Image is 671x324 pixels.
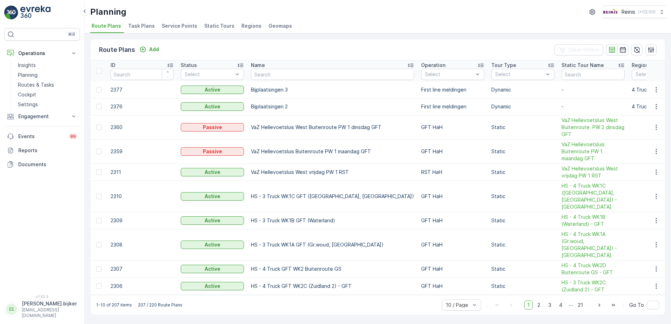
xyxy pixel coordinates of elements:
button: Active [181,216,244,225]
button: Clear Filters [554,44,603,55]
p: ( +02:00 ) [638,9,656,15]
p: 2311 [111,169,174,176]
p: Tour Type [491,62,516,69]
p: VaZ Hellevoetsluis West Buitenroute PW 1 dinsdag GFT [251,124,414,131]
div: Toggle Row Selected [96,149,102,154]
p: Documents [18,161,77,168]
button: Active [181,241,244,249]
p: First line meldingen [421,86,484,93]
p: GFT HaH [421,241,484,248]
span: VaZ Hellevoetsluis Buitenroute PW 1 maandag GFT [562,141,625,162]
p: - [562,103,625,110]
span: HS - 4 Truck WK2D Buitenroute GS - GFT [562,262,625,276]
p: Static [491,241,554,248]
p: 2360 [111,124,174,131]
p: Insights [18,62,36,69]
a: VaZ Hellevoetsluis West Buitenroute PW 2 dinsdag GFT [562,117,625,138]
p: GFT HaH [421,283,484,290]
button: Operations [4,46,80,60]
div: Toggle Row Selected [96,266,102,272]
a: Planning [15,70,80,80]
p: GFT HaH [421,265,484,272]
p: Active [205,217,220,224]
button: Active [181,265,244,273]
a: VaZ Hellevoetsluis West vrijdag PW 1 RST [562,165,625,179]
img: Reinis-Logo-Vrijstaand_Tekengebied-1-copy2_aBO4n7j.png [602,8,619,16]
img: logo [4,6,18,20]
p: 2309 [111,217,174,224]
p: Select [495,71,544,78]
p: HS - 3 Truck WK1C GFT ([GEOGRAPHIC_DATA], [GEOGRAPHIC_DATA]) [251,193,414,200]
p: Active [205,283,220,290]
p: Planning [90,6,126,18]
p: GFT HaH [421,217,484,224]
span: Service Points [162,22,197,29]
a: HS - 4 Truck WK1A (Gr.woud, Maaswijk Oost) - GFT [562,231,625,259]
span: HS - 4 Truck WK1C ([GEOGRAPHIC_DATA], [GEOGRAPHIC_DATA]) - [GEOGRAPHIC_DATA] [562,182,625,210]
p: Static [491,193,554,200]
button: Active [181,168,244,176]
p: Passive [203,124,222,131]
div: Toggle Row Selected [96,218,102,223]
p: 2308 [111,241,174,248]
span: Static Tours [204,22,234,29]
button: Active [181,102,244,111]
a: HS - 4 Truck WK1C (Maaswijk West, Waterland) - GFT [562,182,625,210]
p: Engagement [18,113,66,120]
p: Status [181,62,197,69]
p: Add [149,46,159,53]
p: Events [18,133,65,140]
p: Select [185,71,233,78]
p: ... [569,301,573,310]
p: ID [111,62,115,69]
p: ⌘B [68,32,75,37]
a: Cockpit [15,90,80,100]
p: HS - 3 Truck WK1A GFT (Gr.woud, [GEOGRAPHIC_DATA]) [251,241,414,248]
p: Dynamic [491,103,554,110]
span: Route Plans [92,22,121,29]
a: Events99 [4,129,80,143]
p: Static [491,283,554,290]
a: HS - 3 Truck WK2C (Zuidland 2) - GFT [562,279,625,293]
a: Insights [15,60,80,70]
p: 2376 [111,103,174,110]
p: 99 [70,134,76,139]
p: Bijplaatsingen 3 [251,86,414,93]
button: EE[PERSON_NAME].bijker[EMAIL_ADDRESS][DOMAIN_NAME] [4,300,80,318]
p: GFT HaH [421,124,484,131]
p: Static [491,217,554,224]
p: - [562,86,625,93]
div: Toggle Row Selected [96,283,102,289]
a: Routes & Tasks [15,80,80,90]
button: Active [181,192,244,201]
a: HS - 4 Truck WK1B (Waterland) - GFT [562,214,625,228]
p: Regions [632,62,651,69]
span: Task Plans [128,22,155,29]
img: logo_light-DOdMpM7g.png [20,6,51,20]
p: Operation [421,62,445,69]
p: Active [205,169,220,176]
p: Select [425,71,473,78]
button: Engagement [4,109,80,123]
p: First line meldingen [421,103,484,110]
p: Active [205,241,220,248]
p: 2377 [111,86,174,93]
p: Dynamic [491,86,554,93]
p: Name [251,62,265,69]
p: GFT HaH [421,148,484,155]
p: Reports [18,147,77,154]
input: Search [562,69,625,80]
p: GFT HaH [421,193,484,200]
p: Active [205,193,220,200]
div: Toggle Row Selected [96,169,102,175]
p: Static [491,148,554,155]
p: Active [205,265,220,272]
p: 2359 [111,148,174,155]
p: Static [491,124,554,131]
p: VaZ Hellevoetsluis West vrijdag PW 1 RST [251,169,414,176]
span: 3 [545,301,554,310]
p: 1-10 of 207 items [96,302,132,308]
